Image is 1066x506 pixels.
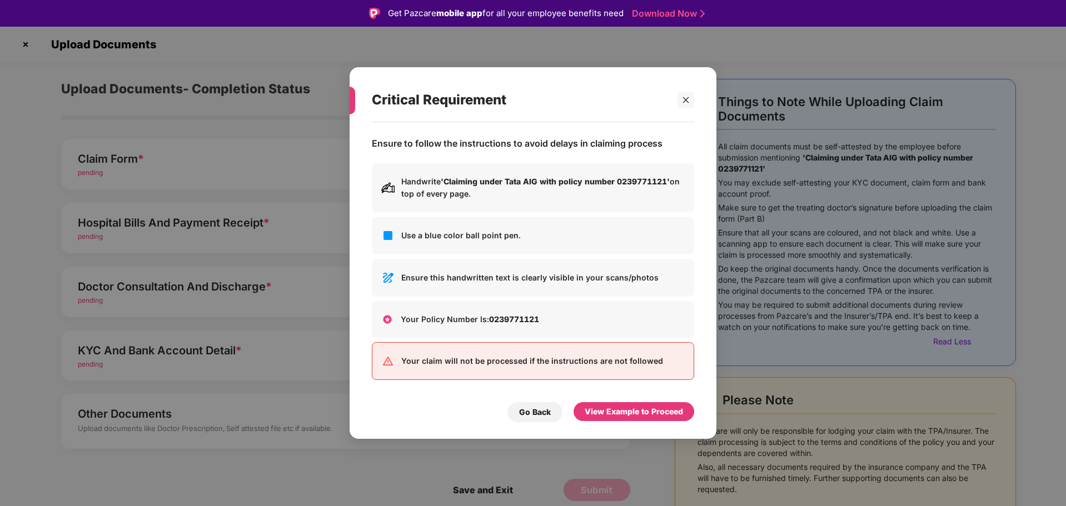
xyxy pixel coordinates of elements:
[381,271,395,284] img: svg+xml;base64,PHN2ZyB3aWR0aD0iMjQiIGhlaWdodD0iMjQiIHZpZXdCb3g9IjAgMCAyNCAyNCIgZmlsbD0ibm9uZSIgeG...
[401,313,685,325] p: Your Policy Number Is:
[381,313,394,326] img: +cAAAAASUVORK5CYII=
[401,355,685,367] p: Your claim will not be processed if the instructions are not followed
[585,405,683,418] div: View Example to Proceed
[381,354,395,368] img: svg+xml;base64,PHN2ZyB3aWR0aD0iMjQiIGhlaWdodD0iMjQiIHZpZXdCb3g9IjAgMCAyNCAyNCIgZmlsbD0ibm9uZSIgeG...
[381,181,395,194] img: svg+xml;base64,PHN2ZyB3aWR0aD0iMjAiIGhlaWdodD0iMjAiIHZpZXdCb3g9IjAgMCAyMCAyMCIgZmlsbD0ibm9uZSIgeG...
[441,177,670,186] b: 'Claiming under Tata AIG with policy number 0239771121'
[388,7,624,20] div: Get Pazcare for all your employee benefits need
[519,406,551,418] div: Go Back
[700,8,705,19] img: Stroke
[401,176,685,200] p: Handwrite on top of every page.
[436,8,482,18] strong: mobile app
[372,138,662,149] p: Ensure to follow the instructions to avoid delays in claiming process
[682,96,690,104] span: close
[401,272,685,284] p: Ensure this handwritten text is clearly visible in your scans/photos
[381,229,395,242] img: svg+xml;base64,PHN2ZyB3aWR0aD0iMjQiIGhlaWdodD0iMjQiIHZpZXdCb3g9IjAgMCAyNCAyNCIgZmlsbD0ibm9uZSIgeG...
[632,8,701,19] a: Download Now
[489,314,539,324] b: 0239771121
[401,229,685,242] p: Use a blue color ball point pen.
[369,8,380,19] img: Logo
[372,78,668,122] div: Critical Requirement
